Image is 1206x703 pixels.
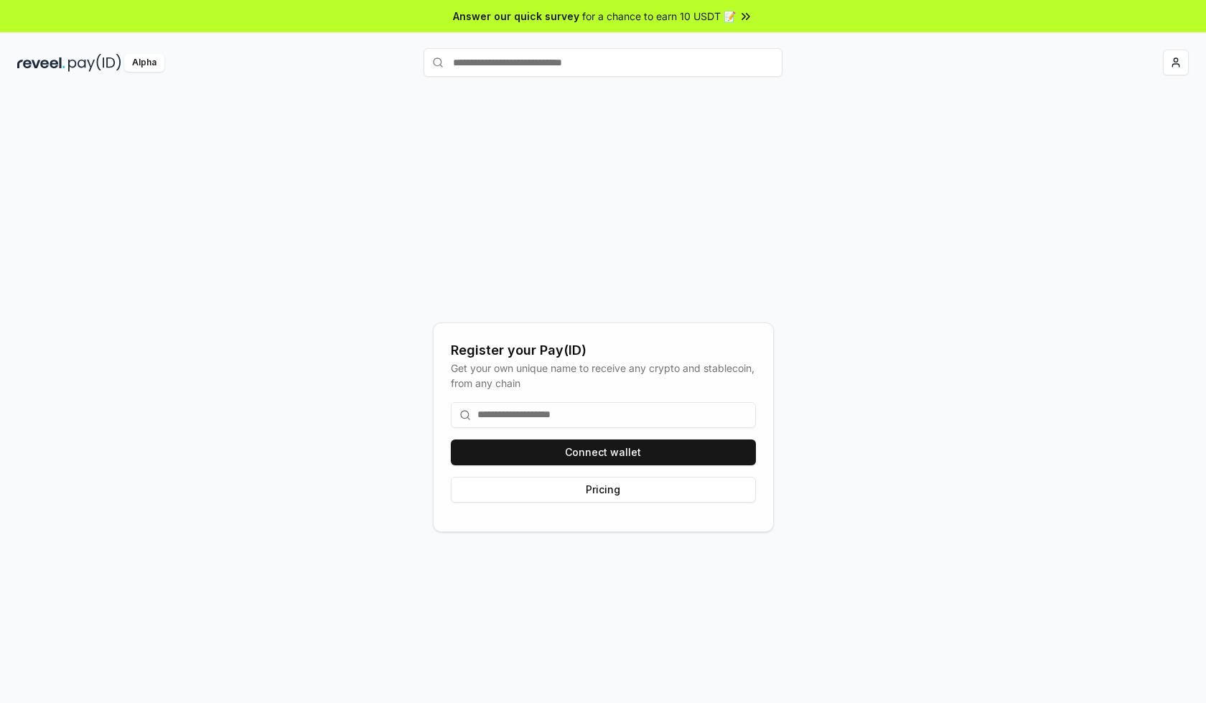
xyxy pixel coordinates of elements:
[453,9,579,24] span: Answer our quick survey
[582,9,736,24] span: for a chance to earn 10 USDT 📝
[451,439,756,465] button: Connect wallet
[68,54,121,72] img: pay_id
[124,54,164,72] div: Alpha
[17,54,65,72] img: reveel_dark
[451,360,756,391] div: Get your own unique name to receive any crypto and stablecoin, from any chain
[451,477,756,503] button: Pricing
[451,340,756,360] div: Register your Pay(ID)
